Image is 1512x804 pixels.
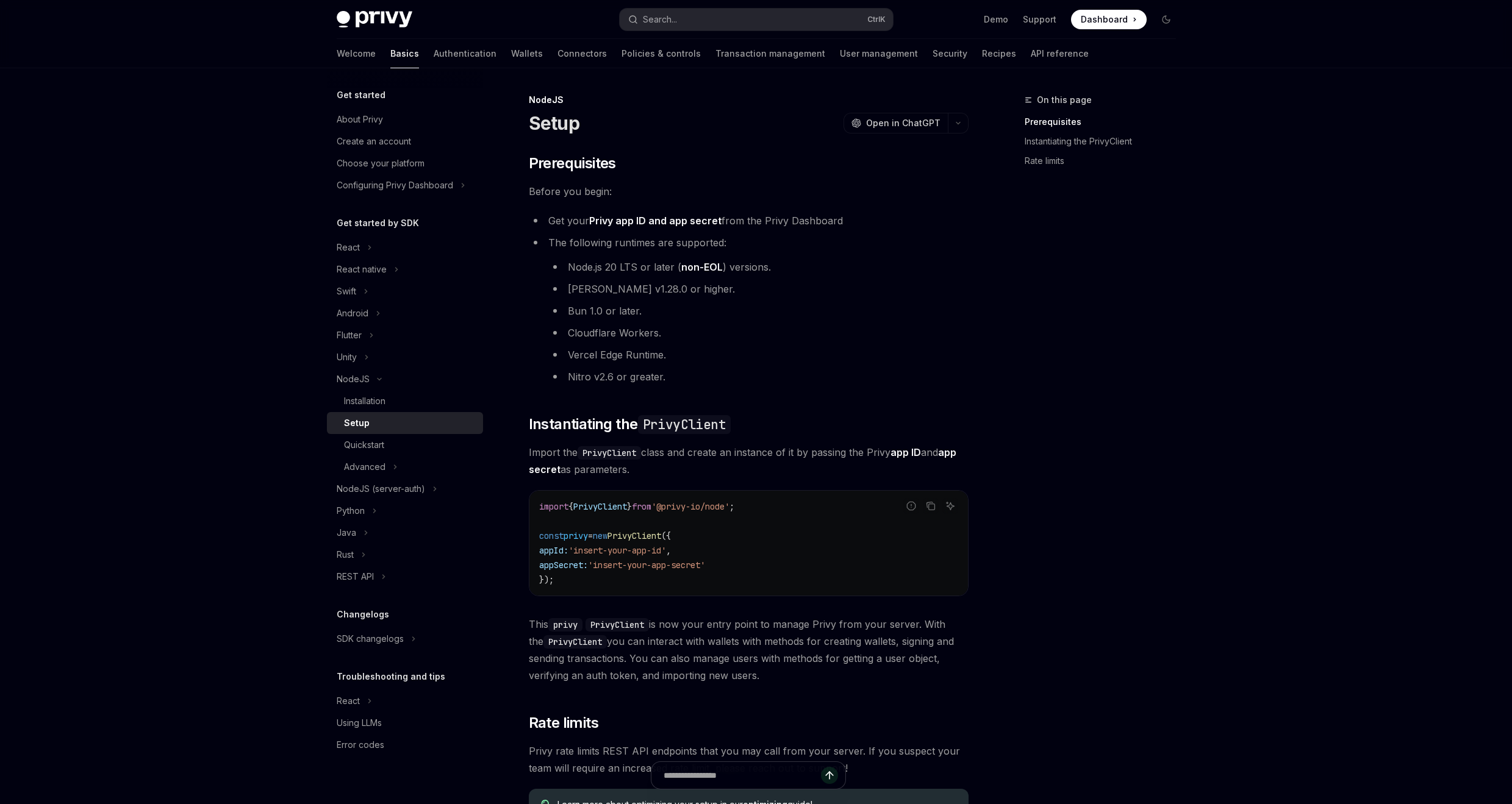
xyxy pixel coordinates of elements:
[337,328,362,343] div: Flutter
[984,13,1008,26] a: Demo
[337,216,419,230] h5: Get started by SDK
[337,503,365,518] div: Python
[867,15,886,24] span: Ctrl K
[821,767,838,784] button: Send message
[903,498,919,514] button: Report incorrect code
[589,215,722,227] a: Privy app ID and app secret
[337,134,411,149] div: Create an account
[866,117,941,129] span: Open in ChatGPT
[337,112,383,127] div: About Privy
[573,501,627,512] span: PrivyClient
[327,544,483,566] button: Toggle Rust section
[1031,39,1089,68] a: API reference
[337,284,356,299] div: Swift
[327,628,483,650] button: Toggle SDK changelogs section
[327,478,483,500] button: Toggle NodeJS (server-auth) section
[529,414,731,434] span: Instantiating the
[337,716,382,730] div: Using LLMs
[327,522,483,544] button: Toggle Java section
[1037,93,1092,107] span: On this page
[681,261,723,274] a: non-EOL
[327,500,483,522] button: Toggle Python section
[638,415,731,434] code: PrivyClient
[548,346,969,363] li: Vercel Edge Runtime.
[557,39,607,68] a: Connectors
[622,39,701,68] a: Policies & controls
[337,156,425,171] div: Choose your platform
[529,444,969,478] span: Import the class and create an instance of it by passing the Privy and as parameters.
[568,545,666,556] span: 'insert-your-app-id'
[337,482,425,496] div: NodeJS (server-auth)
[337,262,387,277] div: React native
[337,669,445,684] h5: Troubleshooting and tips
[337,178,453,193] div: Configuring Privy Dashboard
[548,324,969,341] li: Cloudflare Workers.
[548,368,969,385] li: Nitro v2.6 or greater.
[729,501,734,512] span: ;
[840,39,918,68] a: User management
[661,530,671,541] span: ({
[942,498,958,514] button: Ask AI
[578,446,641,460] code: PrivyClient
[529,154,616,173] span: Prerequisites
[327,734,483,756] a: Error codes
[390,39,419,68] a: Basics
[337,569,374,584] div: REST API
[543,635,607,649] code: PrivyClient
[651,501,729,512] span: '@privy-io/node'
[344,394,385,408] div: Installation
[337,88,385,102] h5: Get started
[337,350,357,365] div: Unity
[327,174,483,196] button: Toggle Configuring Privy Dashboard section
[327,412,483,434] a: Setup
[620,9,893,30] button: Open search
[434,39,496,68] a: Authentication
[666,545,671,556] span: ,
[844,113,948,133] button: Open in ChatGPT
[982,39,1016,68] a: Recipes
[337,372,370,386] div: NodeJS
[337,738,384,752] div: Error codes
[327,109,483,130] a: About Privy
[923,498,939,514] button: Copy the contents from the code block
[715,39,825,68] a: Transaction management
[327,258,483,280] button: Toggle React native section
[1071,10,1147,29] a: Dashboard
[337,547,354,562] div: Rust
[327,456,483,478] button: Toggle Advanced section
[344,460,385,474] div: Advanced
[327,302,483,324] button: Toggle Android section
[337,631,404,646] div: SDK changelogs
[327,280,483,302] button: Toggle Swift section
[337,11,412,28] img: dark logo
[607,530,661,541] span: PrivyClient
[548,280,969,297] li: [PERSON_NAME] v1.28.0 or higher.
[327,712,483,734] a: Using LLMs
[564,530,588,541] span: privy
[529,112,579,134] h1: Setup
[586,618,649,631] code: PrivyClient
[327,390,483,412] a: Installation
[511,39,543,68] a: Wallets
[1023,13,1056,26] a: Support
[327,237,483,258] button: Toggle React section
[337,240,360,255] div: React
[539,560,588,571] span: appSecret:
[1081,13,1128,26] span: Dashboard
[890,446,921,458] strong: app ID
[568,501,573,512] span: {
[1025,132,1186,151] a: Instantiating the PrivyClient
[539,530,564,541] span: const
[327,434,483,456] a: Quickstart
[643,12,677,27] div: Search...
[327,368,483,390] button: Toggle NodeJS section
[627,501,632,512] span: }
[327,324,483,346] button: Toggle Flutter section
[529,742,969,777] span: Privy rate limits REST API endpoints that you may call from your server. If you suspect your team...
[337,39,376,68] a: Welcome
[327,690,483,712] button: Toggle React section
[593,530,607,541] span: new
[539,501,568,512] span: import
[529,183,969,200] span: Before you begin:
[664,762,821,789] input: Ask a question...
